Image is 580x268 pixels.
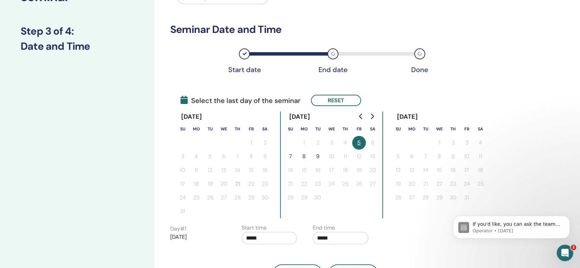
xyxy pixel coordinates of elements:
span: 2 [571,245,576,250]
button: 28 [419,191,432,205]
th: Tuesday [419,122,432,136]
button: 9 [258,150,272,163]
th: Friday [244,122,258,136]
label: End time [313,224,335,232]
th: Wednesday [325,122,338,136]
span: Select the last day of the seminar [181,95,301,106]
button: 12 [203,163,217,177]
button: 27 [405,191,419,205]
th: Friday [460,122,474,136]
button: 15 [297,163,311,177]
button: 18 [338,163,352,177]
button: 16 [258,163,272,177]
button: 22 [432,177,446,191]
button: 6 [405,150,419,163]
button: 14 [231,163,244,177]
button: 16 [311,163,325,177]
button: 19 [203,177,217,191]
button: 7 [231,150,244,163]
button: 17 [460,163,474,177]
button: 22 [297,177,311,191]
button: 23 [446,177,460,191]
button: 23 [258,177,272,191]
button: 13 [217,163,231,177]
button: 25 [338,177,352,191]
div: [DATE] [176,112,208,122]
button: 25 [189,191,203,205]
button: 18 [474,163,487,177]
th: Wednesday [217,122,231,136]
button: 9 [311,150,325,163]
button: 27 [217,191,231,205]
button: 29 [244,191,258,205]
button: 26 [352,177,366,191]
button: 10 [460,150,474,163]
div: End date [316,66,350,74]
button: 23 [311,177,325,191]
button: 13 [405,163,419,177]
th: Monday [405,122,419,136]
th: Saturday [258,122,272,136]
th: Sunday [176,122,189,136]
th: Friday [352,122,366,136]
th: Thursday [231,122,244,136]
h3: Seminar Date and Time [170,23,481,36]
button: 8 [244,150,258,163]
button: 12 [352,150,366,163]
button: 15 [432,163,446,177]
div: [DATE] [283,112,315,122]
button: 29 [297,191,311,205]
button: 27 [366,177,380,191]
button: 2 [446,136,460,150]
th: Thursday [338,122,352,136]
button: Reset [311,95,361,106]
button: 15 [244,163,258,177]
button: 28 [283,191,297,205]
button: 3 [176,150,189,163]
div: Done [403,66,437,74]
button: 3 [460,136,474,150]
button: 30 [446,191,460,205]
button: 6 [217,150,231,163]
label: Day # 1 [170,225,186,233]
th: Sunday [283,122,297,136]
button: 26 [203,191,217,205]
button: 11 [189,163,203,177]
div: [DATE] [391,112,423,122]
button: 10 [176,163,189,177]
button: 31 [460,191,474,205]
button: 6 [366,136,380,150]
button: 21 [419,177,432,191]
button: 8 [432,150,446,163]
button: 21 [231,177,244,191]
button: 29 [432,191,446,205]
button: 22 [244,177,258,191]
button: 30 [311,191,325,205]
button: 10 [325,150,338,163]
button: Go to next month [367,109,378,123]
button: 19 [352,163,366,177]
button: 2 [311,136,325,150]
button: 18 [189,177,203,191]
button: 4 [474,136,487,150]
button: 11 [338,150,352,163]
button: 20 [366,163,380,177]
th: Saturday [474,122,487,136]
button: 26 [391,191,405,205]
button: 14 [283,163,297,177]
button: 1 [432,136,446,150]
button: Go to previous month [356,109,367,123]
button: 5 [391,150,405,163]
button: 16 [446,163,460,177]
th: Tuesday [203,122,217,136]
th: Wednesday [432,122,446,136]
button: 3 [325,136,338,150]
div: Start date [227,66,262,74]
button: 1 [244,136,258,150]
th: Saturday [366,122,380,136]
button: 5 [203,150,217,163]
label: Start time [242,224,267,232]
button: 24 [325,177,338,191]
